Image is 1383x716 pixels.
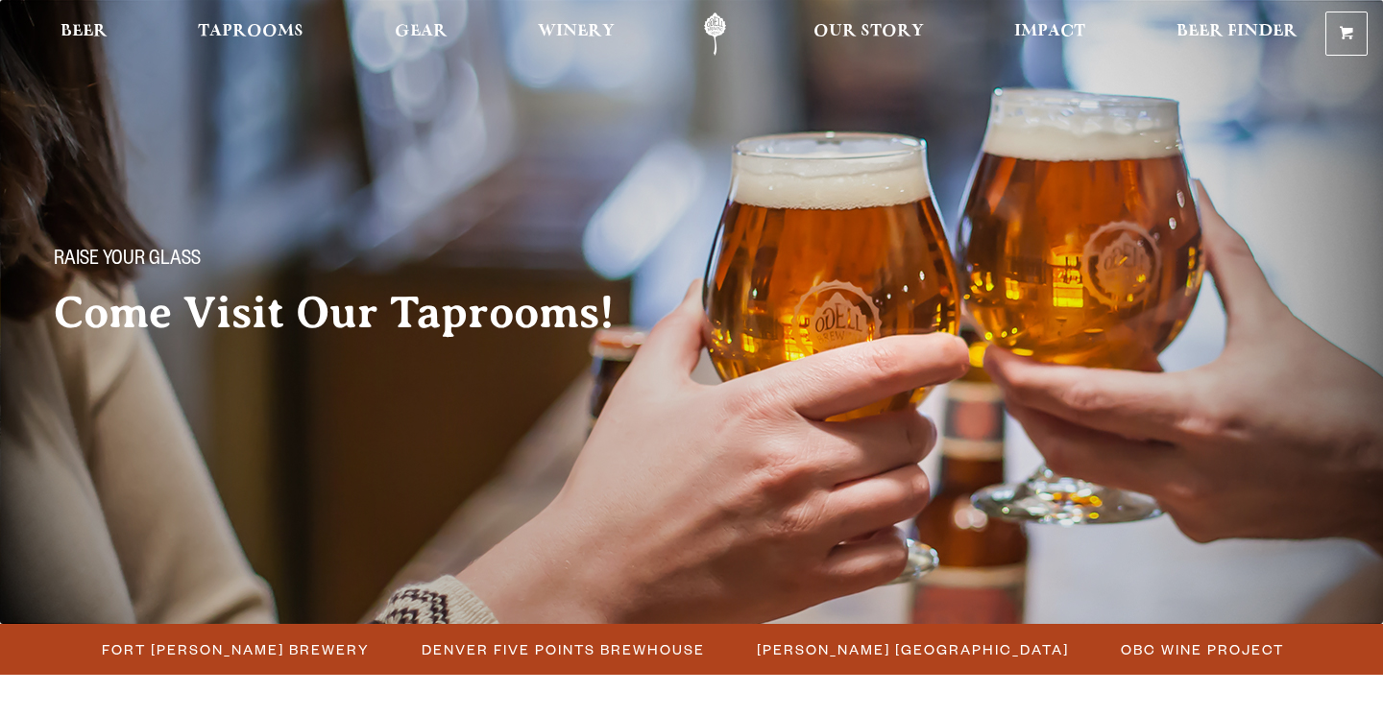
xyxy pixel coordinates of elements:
a: Taprooms [185,12,316,56]
span: Beer [61,24,108,39]
a: Odell Home [679,12,751,56]
span: Denver Five Points Brewhouse [422,635,705,663]
span: Gear [395,24,448,39]
a: Beer [48,12,120,56]
span: Raise your glass [54,249,201,274]
a: Winery [525,12,627,56]
span: OBC Wine Project [1121,635,1284,663]
span: Taprooms [198,24,303,39]
a: Gear [382,12,460,56]
span: Our Story [813,24,924,39]
a: OBC Wine Project [1109,635,1294,663]
a: [PERSON_NAME] [GEOGRAPHIC_DATA] [745,635,1079,663]
span: Impact [1014,24,1085,39]
h2: Come Visit Our Taprooms! [54,289,653,337]
a: Denver Five Points Brewhouse [410,635,715,663]
a: Our Story [801,12,936,56]
a: Fort [PERSON_NAME] Brewery [90,635,379,663]
span: Beer Finder [1177,24,1298,39]
a: Beer Finder [1164,12,1310,56]
span: Fort [PERSON_NAME] Brewery [102,635,370,663]
span: [PERSON_NAME] [GEOGRAPHIC_DATA] [757,635,1069,663]
a: Impact [1002,12,1098,56]
span: Winery [538,24,615,39]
